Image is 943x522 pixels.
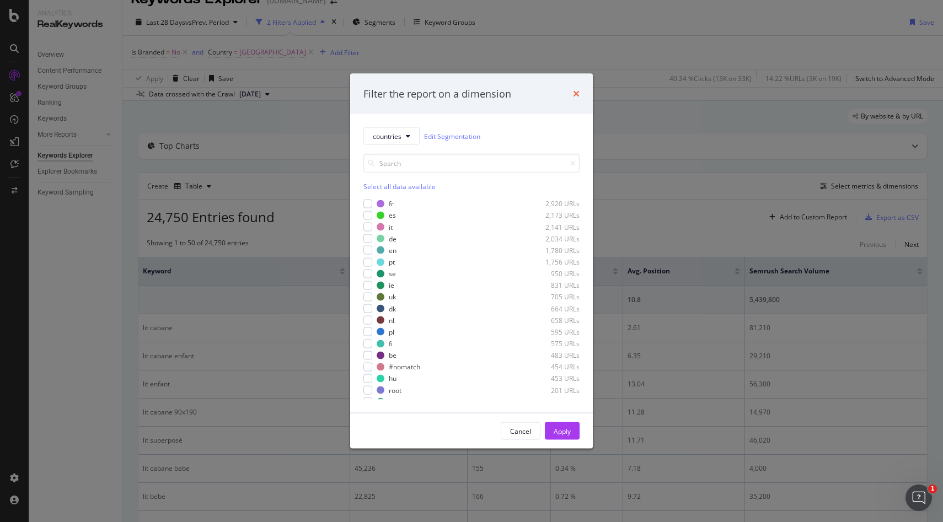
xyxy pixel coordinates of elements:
[18,18,26,26] img: logo_orange.svg
[127,64,136,73] img: tab_keywords_by_traffic_grey.svg
[139,65,167,72] div: Mots-clés
[58,65,85,72] div: Domaine
[526,327,580,336] div: 595 URLs
[526,211,580,220] div: 2,173 URLs
[510,426,531,435] div: Cancel
[18,29,26,37] img: website_grey.svg
[363,154,580,173] input: Search
[389,385,401,395] div: root
[389,351,397,360] div: be
[389,327,394,336] div: pl
[526,362,580,372] div: 454 URLs
[389,234,397,243] div: de
[389,304,396,313] div: dk
[389,315,394,325] div: nl
[389,257,395,267] div: pt
[363,182,580,191] div: Select all data available
[424,130,480,142] a: Edit Segmentation
[389,281,394,290] div: ie
[373,131,401,141] span: countries
[389,339,393,348] div: fi
[526,315,580,325] div: 658 URLs
[31,18,54,26] div: v 4.0.25
[389,245,397,255] div: en
[363,127,420,145] button: countries
[29,29,125,37] div: Domaine: [DOMAIN_NAME]
[389,374,397,383] div: hu
[389,397,424,406] div: unlocalized
[526,339,580,348] div: 575 URLs
[526,385,580,395] div: 201 URLs
[526,374,580,383] div: 453 URLs
[526,304,580,313] div: 664 URLs
[526,234,580,243] div: 2,034 URLs
[389,222,393,232] div: it
[906,485,932,511] iframe: Intercom live chat
[526,222,580,232] div: 2,141 URLs
[526,245,580,255] div: 1,780 URLs
[389,199,394,208] div: fr
[928,485,937,493] span: 1
[389,292,396,302] div: uk
[526,257,580,267] div: 1,756 URLs
[526,269,580,278] div: 950 URLs
[46,64,55,73] img: tab_domain_overview_orange.svg
[526,397,580,406] div: 3 URLs
[526,199,580,208] div: 2,920 URLs
[526,281,580,290] div: 831 URLs
[389,269,396,278] div: se
[554,426,571,435] div: Apply
[363,87,511,101] div: Filter the report on a dimension
[573,87,580,101] div: times
[350,73,593,449] div: modal
[389,362,420,372] div: #nomatch
[389,211,396,220] div: es
[526,351,580,360] div: 483 URLs
[545,422,580,440] button: Apply
[526,292,580,302] div: 705 URLs
[501,422,540,440] button: Cancel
